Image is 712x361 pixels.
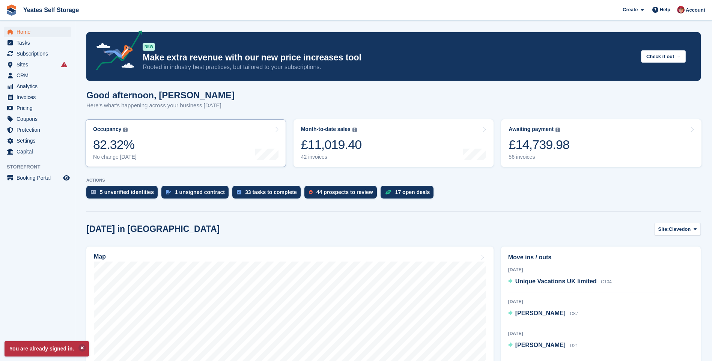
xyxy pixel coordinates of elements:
a: menu [4,59,71,70]
div: 44 prospects to review [316,189,373,195]
span: D21 [570,343,578,348]
span: Settings [17,135,62,146]
a: menu [4,70,71,81]
span: Protection [17,125,62,135]
div: £11,019.40 [301,137,362,152]
div: 5 unverified identities [100,189,154,195]
a: menu [4,173,71,183]
div: 56 invoices [509,154,569,160]
h2: [DATE] in [GEOGRAPHIC_DATA] [86,224,220,234]
img: stora-icon-8386f47178a22dfd0bd8f6a31ec36ba5ce8667c1dd55bd0f319d3a0aa187defe.svg [6,5,17,16]
img: deal-1b604bf984904fb50ccaf53a9ad4b4a5d6e5aea283cecdc64d6e3604feb123c2.svg [385,190,391,195]
a: Unique Vacations UK limited C104 [508,277,612,287]
p: Rooted in industry best practices, but tailored to your subscriptions. [143,63,635,71]
h2: Move ins / outs [508,253,694,262]
span: Invoices [17,92,62,102]
button: Site: Clevedon [654,223,701,235]
span: C87 [570,311,578,316]
span: Site: [658,226,669,233]
div: [DATE] [508,330,694,337]
h2: Map [94,253,106,260]
p: Make extra revenue with our new price increases tool [143,52,635,63]
i: Smart entry sync failures have occurred [61,62,67,68]
img: verify_identity-adf6edd0f0f0b5bbfe63781bf79b02c33cf7c696d77639b501bdc392416b5a36.svg [91,190,96,194]
span: C104 [601,279,612,284]
p: Here's what's happening across your business [DATE] [86,101,235,110]
span: CRM [17,70,62,81]
img: icon-info-grey-7440780725fd019a000dd9b08b2336e03edf1995a4989e88bcd33f0948082b44.svg [123,128,128,132]
span: Analytics [17,81,62,92]
p: You are already signed in. [5,341,89,356]
div: 82.32% [93,137,137,152]
span: Coupons [17,114,62,124]
span: Booking Portal [17,173,62,183]
img: icon-info-grey-7440780725fd019a000dd9b08b2336e03edf1995a4989e88bcd33f0948082b44.svg [555,128,560,132]
div: NEW [143,43,155,51]
a: Preview store [62,173,71,182]
span: [PERSON_NAME] [515,342,566,348]
a: Occupancy 82.32% No change [DATE] [86,119,286,167]
span: Create [623,6,638,14]
div: 33 tasks to complete [245,189,297,195]
span: Clevedon [669,226,691,233]
a: Awaiting payment £14,739.98 56 invoices [501,119,701,167]
img: icon-info-grey-7440780725fd019a000dd9b08b2336e03edf1995a4989e88bcd33f0948082b44.svg [352,128,357,132]
a: menu [4,81,71,92]
span: Capital [17,146,62,157]
span: [PERSON_NAME] [515,310,566,316]
div: Month-to-date sales [301,126,351,132]
span: Account [686,6,705,14]
div: £14,739.98 [509,137,569,152]
a: menu [4,103,71,113]
a: 44 prospects to review [304,186,381,202]
a: Yeates Self Storage [20,4,82,16]
a: [PERSON_NAME] D21 [508,341,578,350]
div: [DATE] [508,298,694,305]
a: [PERSON_NAME] C87 [508,309,578,319]
a: 17 open deals [381,186,438,202]
a: menu [4,48,71,59]
a: 5 unverified identities [86,186,161,202]
div: 42 invoices [301,154,362,160]
img: prospect-51fa495bee0391a8d652442698ab0144808aea92771e9ea1ae160a38d050c398.svg [309,190,313,194]
div: Awaiting payment [509,126,554,132]
span: Home [17,27,62,37]
h1: Good afternoon, [PERSON_NAME] [86,90,235,100]
img: task-75834270c22a3079a89374b754ae025e5fb1db73e45f91037f5363f120a921f8.svg [237,190,241,194]
span: Sites [17,59,62,70]
a: menu [4,92,71,102]
span: Unique Vacations UK limited [515,278,597,284]
a: menu [4,146,71,157]
a: 1 unsigned contract [161,186,232,202]
a: Month-to-date sales £11,019.40 42 invoices [294,119,494,167]
a: 33 tasks to complete [232,186,304,202]
span: Help [660,6,670,14]
a: menu [4,125,71,135]
button: Check it out → [641,50,686,63]
div: No change [DATE] [93,154,137,160]
span: Pricing [17,103,62,113]
a: menu [4,27,71,37]
p: ACTIONS [86,178,701,183]
a: menu [4,114,71,124]
img: contract_signature_icon-13c848040528278c33f63329250d36e43548de30e8caae1d1a13099fd9432cc5.svg [166,190,171,194]
span: Subscriptions [17,48,62,59]
span: Tasks [17,38,62,48]
div: 17 open deals [395,189,430,195]
img: price-adjustments-announcement-icon-8257ccfd72463d97f412b2fc003d46551f7dbcb40ab6d574587a9cd5c0d94... [90,30,142,73]
span: Storefront [7,163,75,171]
div: [DATE] [508,266,694,273]
div: 1 unsigned contract [175,189,225,195]
div: Occupancy [93,126,121,132]
img: Wendie Tanner [677,6,685,14]
a: menu [4,135,71,146]
a: menu [4,38,71,48]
